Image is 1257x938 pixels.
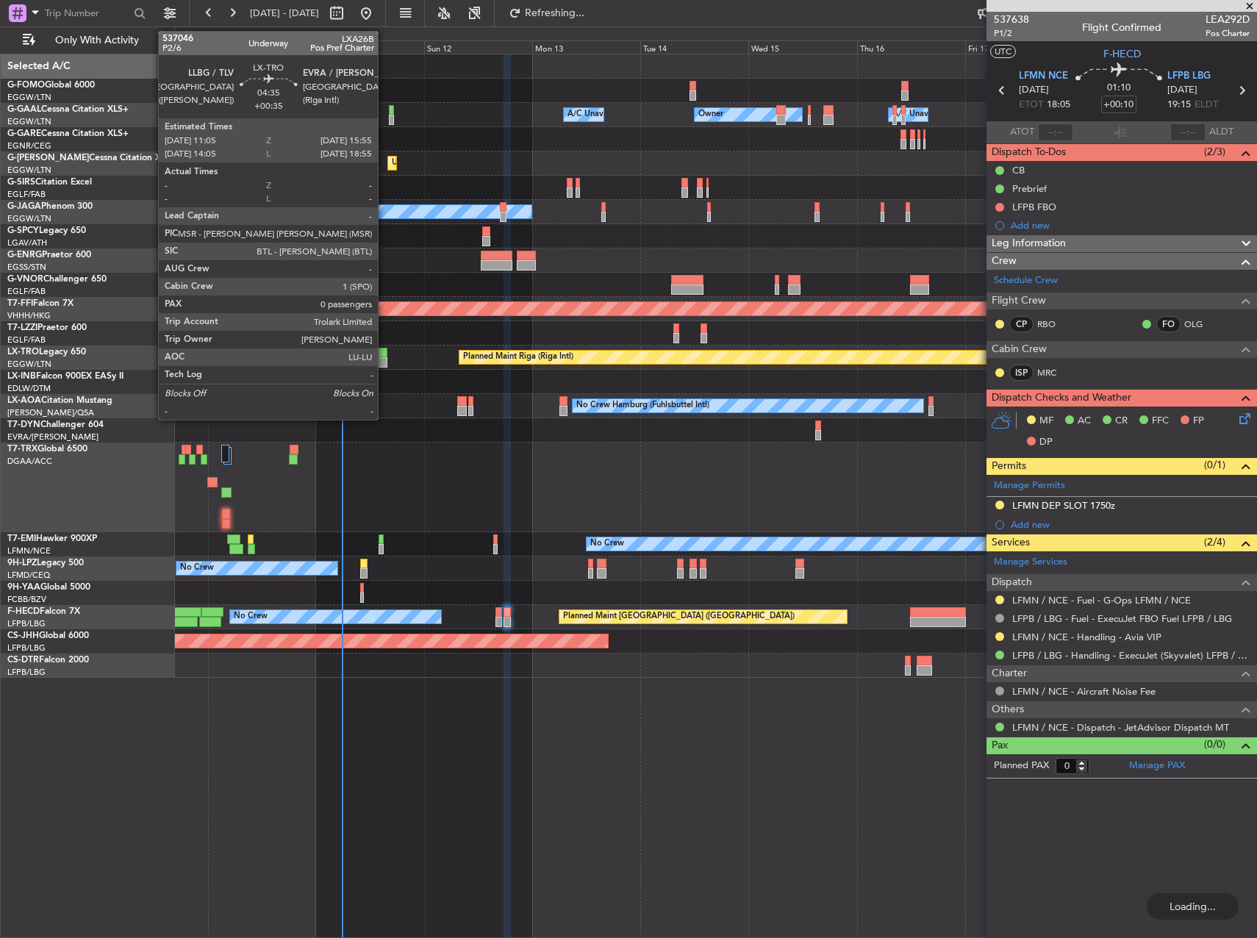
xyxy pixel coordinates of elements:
a: LFPB/LBG [7,618,46,629]
a: G-GARECessna Citation XLS+ [7,129,129,138]
a: EDLW/DTM [7,383,51,394]
span: 18:05 [1047,98,1070,112]
input: Trip Number [45,2,129,24]
span: LX-TRO [7,348,39,357]
div: Add new [1011,518,1250,531]
span: 01:10 [1107,81,1131,96]
a: LX-AOACitation Mustang [7,396,112,405]
span: Charter [992,665,1027,682]
a: Manage Services [994,555,1067,570]
div: Wed 15 [748,40,856,54]
a: G-ENRGPraetor 600 [7,251,91,259]
a: LFMN / NCE - Fuel - G-Ops LFMN / NCE [1012,594,1191,606]
span: LFMN NCE [1019,69,1068,84]
span: Services [992,534,1030,551]
span: G-SIRS [7,178,35,187]
a: LFPB/LBG [7,642,46,654]
span: Dispatch [992,574,1032,591]
button: UTC [990,45,1016,58]
span: T7-TRX [7,445,37,454]
span: Refreshing... [524,8,586,18]
a: LGAV/ATH [7,237,47,248]
a: EGSS/STN [7,262,46,273]
span: G-GARE [7,129,41,138]
a: EVRA/[PERSON_NAME] [7,432,99,443]
span: Leg Information [992,235,1066,252]
span: Pax [992,737,1008,754]
span: LX-INB [7,372,36,381]
div: Owner [698,104,723,126]
a: RBO [1037,318,1070,331]
a: G-FOMOGlobal 6000 [7,81,95,90]
span: Pos Charter [1206,27,1250,40]
a: G-JAGAPhenom 300 [7,202,93,211]
div: A/C Unavailable [892,104,953,126]
span: Dispatch To-Dos [992,144,1066,161]
a: F-HECDFalcon 7X [7,607,80,616]
a: LFMN/NCE [7,545,51,556]
a: VHHH/HKG [7,310,51,321]
div: ISP [1009,365,1034,381]
div: No Crew Hamburg (Fuhlsbuttel Intl) [576,395,709,417]
span: T7-EMI [7,534,36,543]
div: Unplanned Maint [GEOGRAPHIC_DATA] ([GEOGRAPHIC_DATA]) [392,152,634,174]
span: ELDT [1195,98,1218,112]
a: T7-LZZIPraetor 600 [7,323,87,332]
span: Cabin Crew [992,341,1047,358]
a: G-[PERSON_NAME]Cessna Citation XLS [7,154,171,162]
span: Permits [992,458,1026,475]
span: LFPB LBG [1167,69,1211,84]
label: Planned PAX [994,759,1049,773]
div: Fri 17 [965,40,1073,54]
span: Others [992,701,1024,718]
a: LFPB / LBG - Handling - ExecuJet (Skyvalet) LFPB / LBG [1012,649,1250,662]
span: (2/3) [1204,144,1225,160]
div: [DATE] [178,29,203,42]
div: Add new [1011,219,1250,232]
a: Manage PAX [1129,759,1185,773]
div: Loading... [1147,893,1239,920]
div: CB [1012,164,1025,176]
div: No Crew [590,533,624,555]
a: EGGW/LTN [7,116,51,127]
span: FFC [1152,414,1169,429]
span: [DATE] [1019,83,1049,98]
span: 9H-LPZ [7,559,37,568]
a: LX-TROLegacy 650 [7,348,86,357]
span: F-HECD [7,607,40,616]
span: Crew [992,253,1017,270]
div: Prebrief [1012,182,1047,195]
a: G-GAALCessna Citation XLS+ [7,105,129,114]
div: No Crew [234,606,268,628]
span: Dispatch Checks and Weather [992,390,1131,407]
span: 537638 [994,12,1029,27]
a: T7-FFIFalcon 7X [7,299,74,308]
a: Manage Permits [994,479,1065,493]
a: G-VNORChallenger 650 [7,275,107,284]
a: FCBB/BZV [7,594,46,605]
a: LFMN / NCE - Dispatch - JetAdvisor Dispatch MT [1012,721,1229,734]
span: (2/4) [1204,534,1225,550]
a: LFMN / NCE - Handling - Avia VIP [1012,631,1161,643]
span: (0/1) [1204,457,1225,473]
a: EGNR/CEG [7,140,51,151]
span: F-HECD [1103,46,1141,62]
span: ETOT [1019,98,1043,112]
span: 19:15 [1167,98,1191,112]
div: Planned Maint Riga (Riga Intl) [463,346,573,368]
span: CS-DTR [7,656,39,665]
a: T7-EMIHawker 900XP [7,534,97,543]
a: [PERSON_NAME]/QSA [7,407,94,418]
span: G-GAAL [7,105,41,114]
div: A/C Unavailable [567,104,628,126]
a: 9H-YAAGlobal 5000 [7,583,90,592]
div: Thu 16 [857,40,965,54]
span: ALDT [1209,125,1233,140]
a: LFMD/CEQ [7,570,50,581]
div: LFMN DEP SLOT 1750z [1012,499,1115,512]
a: LFPB / LBG - Fuel - ExecuJet FBO Fuel LFPB / LBG [1012,612,1232,625]
a: EGGW/LTN [7,92,51,103]
span: DP [1039,435,1053,450]
a: T7-DYNChallenger 604 [7,420,104,429]
div: Sun 12 [424,40,532,54]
